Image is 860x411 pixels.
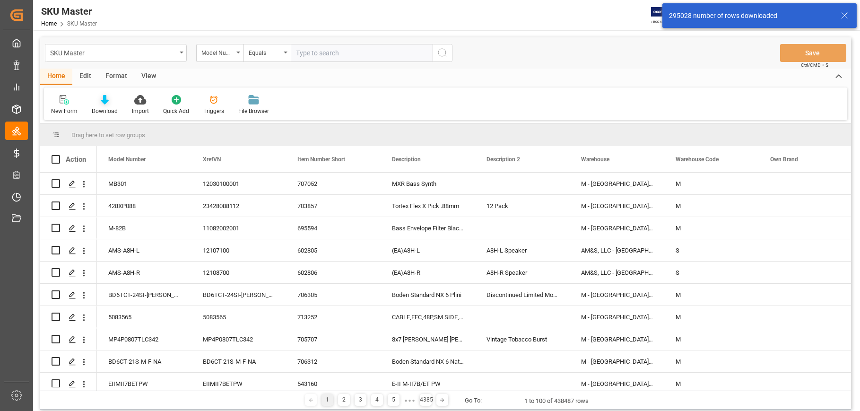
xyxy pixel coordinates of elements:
[41,4,97,18] div: SKU Master
[40,284,97,306] div: Press SPACE to select this row.
[286,195,381,217] div: 703857
[669,11,832,21] div: 295028 number of rows downloaded
[664,239,759,261] div: S
[381,173,475,194] div: MXR Bass Synth
[286,239,381,261] div: 602805
[201,46,234,57] div: Model Number
[371,394,383,406] div: 4
[381,373,475,394] div: E-II M-II7B/ET PW
[97,328,191,350] div: MP4P0807TLC342
[664,217,759,239] div: M
[664,284,759,306] div: M
[291,44,433,62] input: Type to search
[286,350,381,372] div: 706312
[134,69,163,85] div: View
[191,350,286,372] div: BD6CT-21S-M-F-NA
[321,394,333,406] div: 1
[40,217,97,239] div: Press SPACE to select this row.
[97,306,191,328] div: 5083565
[570,195,664,217] div: M - [GEOGRAPHIC_DATA] A-Stock
[238,107,269,115] div: File Browser
[676,156,719,163] span: Warehouse Code
[524,396,589,406] div: 1 to 100 of 438487 rows
[570,284,664,306] div: M - [GEOGRAPHIC_DATA] A-Stock
[392,156,421,163] span: Description
[191,173,286,194] div: 12030100001
[40,262,97,284] div: Press SPACE to select this row.
[45,44,187,62] button: open menu
[664,328,759,350] div: M
[381,262,475,283] div: (EA)A8H-R
[97,350,191,372] div: BD6CT-21S-M-F-NA
[163,107,189,115] div: Quick Add
[51,107,78,115] div: New Form
[570,173,664,194] div: M - [GEOGRAPHIC_DATA] A-Stock
[381,284,475,306] div: Boden Standard NX 6 Plini
[286,262,381,283] div: 602806
[40,69,72,85] div: Home
[40,173,97,195] div: Press SPACE to select this row.
[475,284,570,306] div: Discontinued Limited Model
[97,195,191,217] div: 428XP088
[71,131,145,139] span: Drag here to set row groups
[50,46,176,58] div: SKU Master
[286,328,381,350] div: 705707
[381,350,475,372] div: Boden Standard NX 6 Natural
[570,217,664,239] div: M - [GEOGRAPHIC_DATA] A-Stock
[381,239,475,261] div: (EA)A8H-L
[381,306,475,328] div: CABLE,FFC,48P,SM SIDE,77MM,FCI
[66,155,86,164] div: Action
[191,217,286,239] div: 11082002001
[570,373,664,394] div: M - [GEOGRAPHIC_DATA] A-Stock
[664,373,759,394] div: M
[297,156,345,163] span: Item Number Short
[570,328,664,350] div: M - [GEOGRAPHIC_DATA] A-Stock
[40,350,97,373] div: Press SPACE to select this row.
[191,328,286,350] div: MP4P0807TLC342
[203,107,224,115] div: Triggers
[40,239,97,262] div: Press SPACE to select this row.
[570,239,664,261] div: AM&S, LLC - [GEOGRAPHIC_DATA] ([GEOGRAPHIC_DATA])
[486,156,520,163] span: Description 2
[92,107,118,115] div: Download
[108,156,146,163] span: Model Number
[191,239,286,261] div: 12107100
[475,195,570,217] div: 12 Pack
[570,306,664,328] div: M - [GEOGRAPHIC_DATA] A-Stock
[98,69,134,85] div: Format
[191,306,286,328] div: 5083565
[475,328,570,350] div: Vintage Tobacco Burst
[97,262,191,283] div: AMS-A8H-R
[97,217,191,239] div: M-82B
[191,262,286,283] div: 12108700
[97,373,191,394] div: EIIMII7BETPW
[196,44,243,62] button: open menu
[97,173,191,194] div: MB301
[664,350,759,372] div: M
[664,195,759,217] div: M
[203,156,221,163] span: XrefVN
[570,350,664,372] div: M - [GEOGRAPHIC_DATA] A-Stock
[780,44,846,62] button: Save
[465,396,482,405] div: Go To:
[72,69,98,85] div: Edit
[381,217,475,239] div: Bass Envelope Filter Blackout
[191,373,286,394] div: EIIMII7BETPW
[664,306,759,328] div: M
[581,156,609,163] span: Warehouse
[40,306,97,328] div: Press SPACE to select this row.
[801,61,828,69] span: Ctrl/CMD + S
[191,195,286,217] div: 23428088112
[338,394,350,406] div: 2
[651,7,684,24] img: Exertis%20JAM%20-%20Email%20Logo.jpg_1722504956.jpg
[191,284,286,306] div: BD6TCT-24SI-[PERSON_NAME]
[404,397,415,404] div: ● ● ●
[40,195,97,217] div: Press SPACE to select this row.
[475,262,570,283] div: A8H-R Speaker
[381,328,475,350] div: 8x7 [PERSON_NAME] [PERSON_NAME]
[249,46,281,57] div: Equals
[664,262,759,283] div: S
[381,195,475,217] div: Tortex Flex X Pick .88mm
[286,284,381,306] div: 706305
[433,44,452,62] button: search button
